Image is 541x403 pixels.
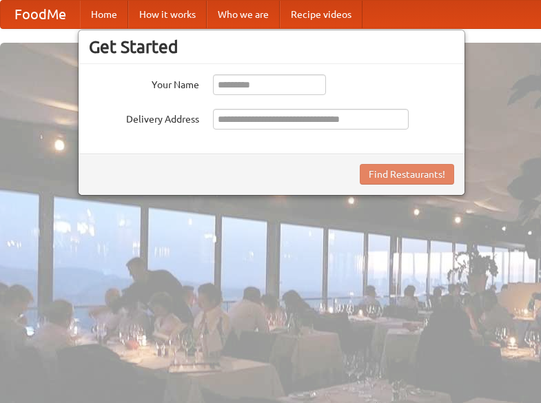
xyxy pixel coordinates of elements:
[80,1,128,28] a: Home
[207,1,280,28] a: Who we are
[89,37,454,57] h3: Get Started
[89,109,199,126] label: Delivery Address
[1,1,80,28] a: FoodMe
[360,164,454,185] button: Find Restaurants!
[280,1,363,28] a: Recipe videos
[89,74,199,92] label: Your Name
[128,1,207,28] a: How it works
